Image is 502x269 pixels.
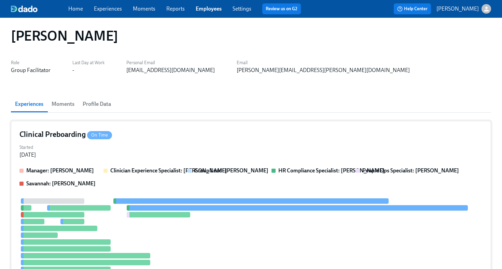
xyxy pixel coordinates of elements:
[72,59,104,67] label: Last Day at Work
[196,5,222,12] a: Employees
[72,67,74,74] div: -
[278,167,385,174] strong: HR Compliance Specialist: [PERSON_NAME]
[126,67,215,74] div: [EMAIL_ADDRESS][DOMAIN_NAME]
[262,3,301,14] button: Review us on G2
[19,129,112,140] h4: Clinical Preboarding
[362,167,459,174] strong: People Ops Specialist: [PERSON_NAME]
[19,144,36,151] label: Started
[194,167,268,174] strong: Group Lead: [PERSON_NAME]
[19,151,36,159] div: [DATE]
[52,99,74,109] span: Moments
[83,99,111,109] span: Profile Data
[436,5,479,13] p: [PERSON_NAME]
[394,3,431,14] button: Help Center
[110,167,227,174] strong: Clinician Experience Specialist: [PERSON_NAME]
[237,67,410,74] div: [PERSON_NAME][EMAIL_ADDRESS][PERSON_NAME][DOMAIN_NAME]
[11,5,38,12] img: dado
[15,99,43,109] span: Experiences
[26,167,94,174] strong: Manager: [PERSON_NAME]
[94,5,122,12] a: Experiences
[126,59,215,67] label: Personal Email
[436,4,491,14] button: [PERSON_NAME]
[11,59,51,67] label: Role
[26,180,96,187] strong: Savannah: [PERSON_NAME]
[11,5,68,12] a: dado
[133,5,155,12] a: Moments
[397,5,428,12] span: Help Center
[87,132,112,138] span: On Time
[11,28,118,44] h1: [PERSON_NAME]
[68,5,83,12] a: Home
[237,59,410,67] label: Email
[233,5,251,12] a: Settings
[11,67,51,74] div: Group Facilitator
[266,5,297,12] a: Review us on G2
[166,5,185,12] a: Reports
